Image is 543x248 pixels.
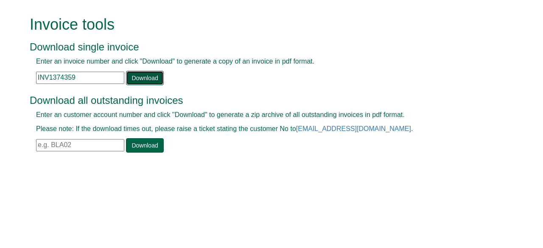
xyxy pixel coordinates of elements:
[30,42,494,53] h3: Download single invoice
[126,71,163,85] a: Download
[36,124,488,134] p: Please note: If the download times out, please raise a ticket stating the customer No to .
[30,16,494,33] h1: Invoice tools
[36,72,124,84] input: e.g. INV1234
[30,95,494,106] h3: Download all outstanding invoices
[36,57,488,67] p: Enter an invoice number and click "Download" to generate a copy of an invoice in pdf format.
[126,138,163,153] a: Download
[296,125,411,132] a: [EMAIL_ADDRESS][DOMAIN_NAME]
[36,139,124,151] input: e.g. BLA02
[36,110,488,120] p: Enter an customer account number and click "Download" to generate a zip archive of all outstandin...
